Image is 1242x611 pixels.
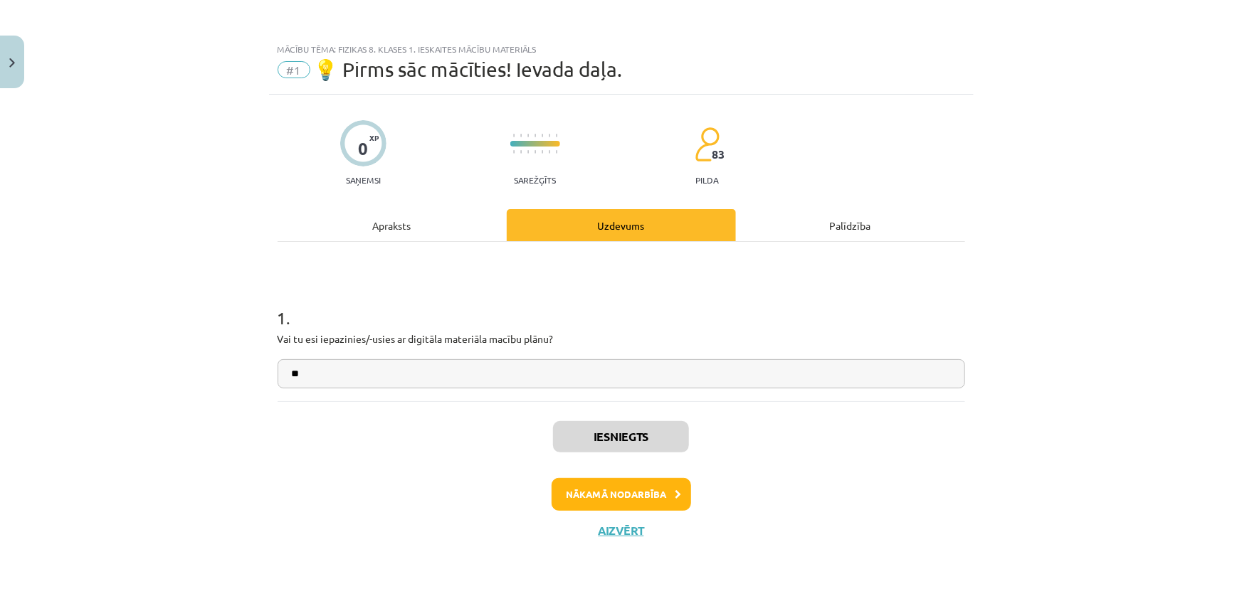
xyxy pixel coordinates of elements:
[542,150,543,154] img: icon-short-line-57e1e144782c952c97e751825c79c345078a6d821885a25fce030b3d8c18986b.svg
[507,209,736,241] div: Uzdevums
[527,150,529,154] img: icon-short-line-57e1e144782c952c97e751825c79c345078a6d821885a25fce030b3d8c18986b.svg
[695,175,718,185] p: pilda
[278,283,965,327] h1: 1 .
[556,150,557,154] img: icon-short-line-57e1e144782c952c97e751825c79c345078a6d821885a25fce030b3d8c18986b.svg
[549,134,550,137] img: icon-short-line-57e1e144782c952c97e751825c79c345078a6d821885a25fce030b3d8c18986b.svg
[278,61,310,78] span: #1
[695,127,720,162] img: students-c634bb4e5e11cddfef0936a35e636f08e4e9abd3cc4e673bd6f9a4125e45ecb1.svg
[314,58,623,81] span: 💡 Pirms sāc mācīties! Ievada daļa.
[278,331,554,346] label: Vai tu esi iepazinies/-usies ar digitāla materiāla macību plānu?
[553,421,689,452] button: Iesniegts
[369,134,379,142] span: XP
[278,44,965,54] div: Mācību tēma: Fizikas 8. klases 1. ieskaites mācību materiāls
[527,134,529,137] img: icon-short-line-57e1e144782c952c97e751825c79c345078a6d821885a25fce030b3d8c18986b.svg
[535,134,536,137] img: icon-short-line-57e1e144782c952c97e751825c79c345078a6d821885a25fce030b3d8c18986b.svg
[340,175,386,185] p: Saņemsi
[358,139,368,159] div: 0
[712,148,725,161] span: 83
[278,209,507,241] div: Apraksts
[542,134,543,137] img: icon-short-line-57e1e144782c952c97e751825c79c345078a6d821885a25fce030b3d8c18986b.svg
[520,150,522,154] img: icon-short-line-57e1e144782c952c97e751825c79c345078a6d821885a25fce030b3d8c18986b.svg
[513,150,515,154] img: icon-short-line-57e1e144782c952c97e751825c79c345078a6d821885a25fce030b3d8c18986b.svg
[9,58,15,68] img: icon-close-lesson-0947bae3869378f0d4975bcd49f059093ad1ed9edebbc8119c70593378902aed.svg
[736,209,965,241] div: Palīdzība
[514,175,556,185] p: Sarežģīts
[535,150,536,154] img: icon-short-line-57e1e144782c952c97e751825c79c345078a6d821885a25fce030b3d8c18986b.svg
[556,134,557,137] img: icon-short-line-57e1e144782c952c97e751825c79c345078a6d821885a25fce030b3d8c18986b.svg
[513,134,515,137] img: icon-short-line-57e1e144782c952c97e751825c79c345078a6d821885a25fce030b3d8c18986b.svg
[552,478,691,511] button: Nākamā nodarbība
[520,134,522,137] img: icon-short-line-57e1e144782c952c97e751825c79c345078a6d821885a25fce030b3d8c18986b.svg
[549,150,550,154] img: icon-short-line-57e1e144782c952c97e751825c79c345078a6d821885a25fce030b3d8c18986b.svg
[594,524,648,538] button: Aizvērt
